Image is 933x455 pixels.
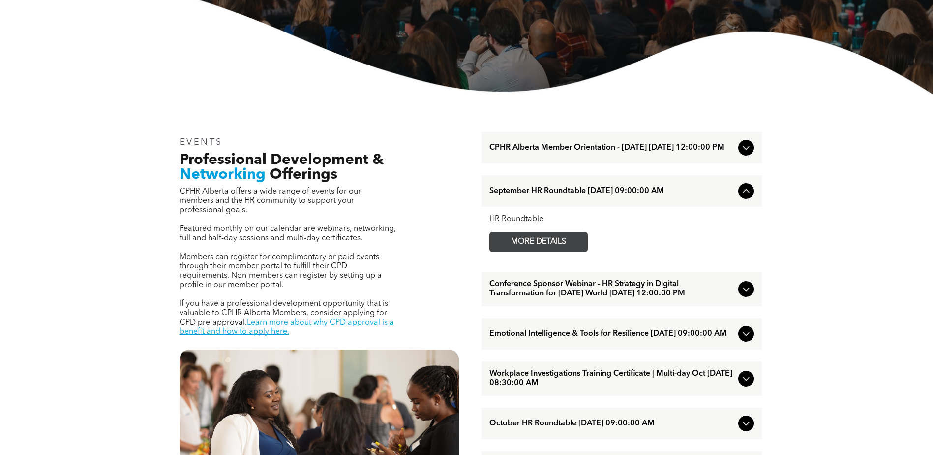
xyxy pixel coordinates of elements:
span: CPHR Alberta offers a wide range of events for our members and the HR community to support your p... [180,188,361,214]
a: Learn more about why CPD approval is a benefit and how to apply here. [180,319,394,336]
span: Conference Sponsor Webinar - HR Strategy in Digital Transformation for [DATE] World [DATE] 12:00:... [489,280,734,298]
div: HR Roundtable [489,215,754,224]
span: EVENTS [180,138,223,147]
a: MORE DETAILS [489,232,588,252]
span: Featured monthly on our calendar are webinars, networking, full and half-day sessions and multi-d... [180,225,396,242]
span: Members can register for complimentary or paid events through their member portal to fulfill thei... [180,253,382,289]
span: September HR Roundtable [DATE] 09:00:00 AM [489,187,734,196]
span: If you have a professional development opportunity that is valuable to CPHR Alberta Members, cons... [180,300,388,326]
span: Networking [180,167,266,182]
span: CPHR Alberta Member Orientation - [DATE] [DATE] 12:00:00 PM [489,143,734,153]
span: MORE DETAILS [500,232,577,252]
span: Emotional Intelligence & Tools for Resilience [DATE] 09:00:00 AM [489,329,734,339]
span: Offerings [270,167,337,182]
span: Workplace Investigations Training Certificate | Multi-day Oct [DATE] 08:30:00 AM [489,369,734,388]
span: October HR Roundtable [DATE] 09:00:00 AM [489,419,734,428]
span: Professional Development & [180,153,384,167]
